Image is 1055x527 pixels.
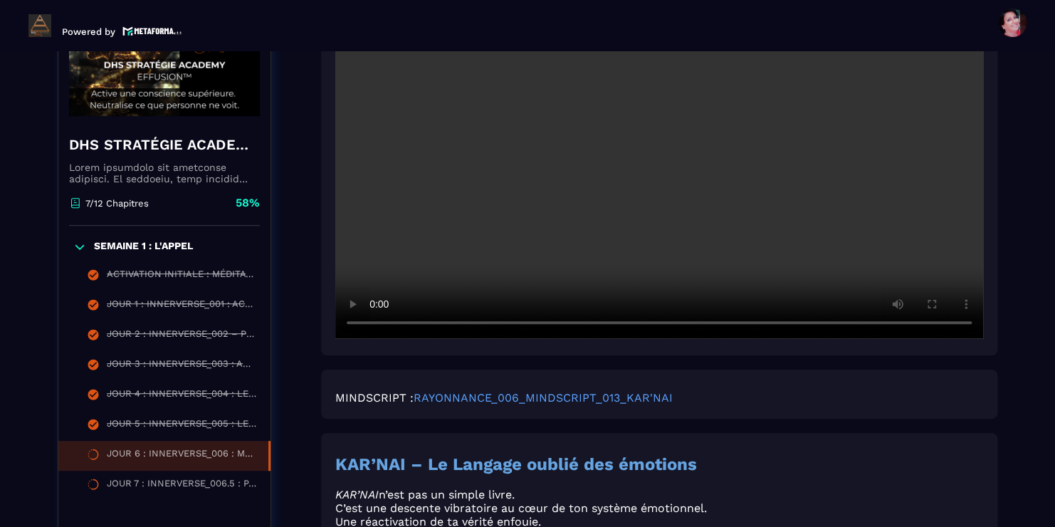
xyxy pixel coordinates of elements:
[107,388,256,404] div: JOUR 4 : INNERVERSE_004 : LEVER LES VOILES INTÉRIEURS & ALCHYMIA_002 : L’Origine Retrouvée
[335,488,983,501] p: n’est pas un simple livre.
[335,501,983,515] p: C’est une descente vibratoire au cœur de ton système émotionnel.
[69,162,260,184] p: Lorem ipsumdolo sit ametconse adipisci. El seddoeiu, temp incidid utla et dolo ma aliqu enimadmi ...
[107,448,254,464] div: JOUR 6 : INNERVERSE_006 : MES AFFIRMATIONS POSITIVES
[236,195,260,211] p: 58%
[335,391,983,405] h4: MINDSCRIPT :
[62,26,115,37] p: Powered by
[69,135,260,155] h4: DHS STRATÉGIE ACADEMY™ – EFFUSION
[94,240,193,254] p: SEMAINE 1 : L'APPEL
[122,25,182,37] img: logo
[107,298,256,314] div: JOUR 1 : INNERVERSE_001 : ACTIVE TA PUISSANCE INTÉRIEUR & ALCHIMIA_001 : CONNEXION AU CHAMP QUANT...
[107,358,256,374] div: JOUR 3 : INNERVERSE_003 : ACTIVATION PUISSANTE & RAYONNACE_002 : MES PREMIÈRES MATRYXES
[335,454,697,474] strong: KAR’NAI – Le Langage oublié des émotions
[414,391,673,405] a: RAYONNANCE_006_MINDSCRIPT_013_KAR'NAI
[85,197,149,208] p: 7/12 Chapitres
[335,488,379,501] em: KAR’NAI
[28,14,51,37] img: logo-branding
[107,418,256,434] div: JOUR 5 : INNERVERSE_005 : LES 4 PALIERS VERS TA PRISE DE CONSCIENCE RÉUSSIE & RAYONNANCE_003 : GR...
[107,478,256,494] div: JOUR 7 : INNERVERSE_006.5 : PAUSE QUANTIQUE
[107,328,256,344] div: JOUR 2 : INNERVERSE_002 – PROJECTION & TRANSFORMATION PERSONNELLE & RAYONNANCE_001 : LE DÉCLIC IN...
[107,268,256,284] div: ACTIVATION INITIALE : MÉDITATIONS ; Portail d’Entrée Vibratoire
